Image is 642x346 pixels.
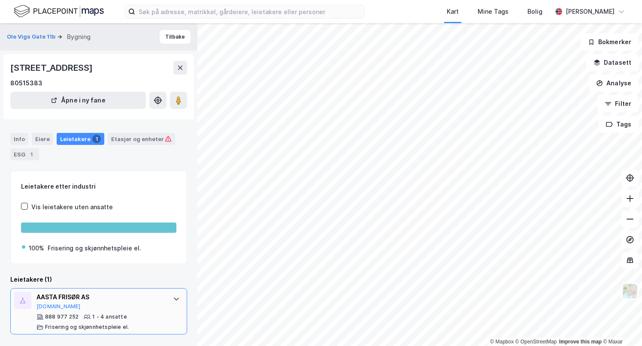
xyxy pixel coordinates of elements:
div: Info [10,133,28,145]
a: Mapbox [490,339,514,345]
div: Vis leietakere uten ansatte [31,202,113,212]
div: 1 [27,150,36,159]
img: logo.f888ab2527a4732fd821a326f86c7f29.svg [14,4,104,19]
button: Bokmerker [581,33,639,51]
iframe: Chat Widget [599,305,642,346]
div: [STREET_ADDRESS] [10,61,94,75]
a: OpenStreetMap [515,339,557,345]
img: Z [622,283,638,299]
div: Frisering og skjønnhetspleie el. [45,324,129,331]
button: [DOMAIN_NAME] [36,303,81,310]
button: Datasett [586,54,639,71]
a: Improve this map [559,339,602,345]
div: Leietakere (1) [10,274,187,285]
div: Kart [447,6,459,17]
div: 100% [29,243,44,253]
div: Eiere [32,133,53,145]
div: Leietakere [57,133,104,145]
button: Tags [599,116,639,133]
div: Leietakere etter industri [21,181,176,192]
div: AASTA FRISØR AS [36,292,164,302]
div: Frisering og skjønnhetspleie el. [48,243,141,253]
button: Åpne i ny fane [10,92,146,109]
input: Søk på adresse, matrikkel, gårdeiere, leietakere eller personer [135,5,364,18]
button: Tilbake [160,30,191,44]
button: Ole Vigs Gate 11b [7,33,57,41]
div: Bolig [527,6,542,17]
div: ESG [10,148,39,160]
div: 1 - 4 ansatte [92,313,127,320]
div: [PERSON_NAME] [566,6,615,17]
div: Mine Tags [478,6,509,17]
div: 1 [92,135,101,143]
button: Filter [597,95,639,112]
div: 888 977 252 [45,313,79,320]
div: Etasjer og enheter [111,135,172,143]
div: Kontrollprogram for chat [599,305,642,346]
button: Analyse [589,75,639,92]
div: 80515383 [10,78,42,88]
div: Bygning [67,32,91,42]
